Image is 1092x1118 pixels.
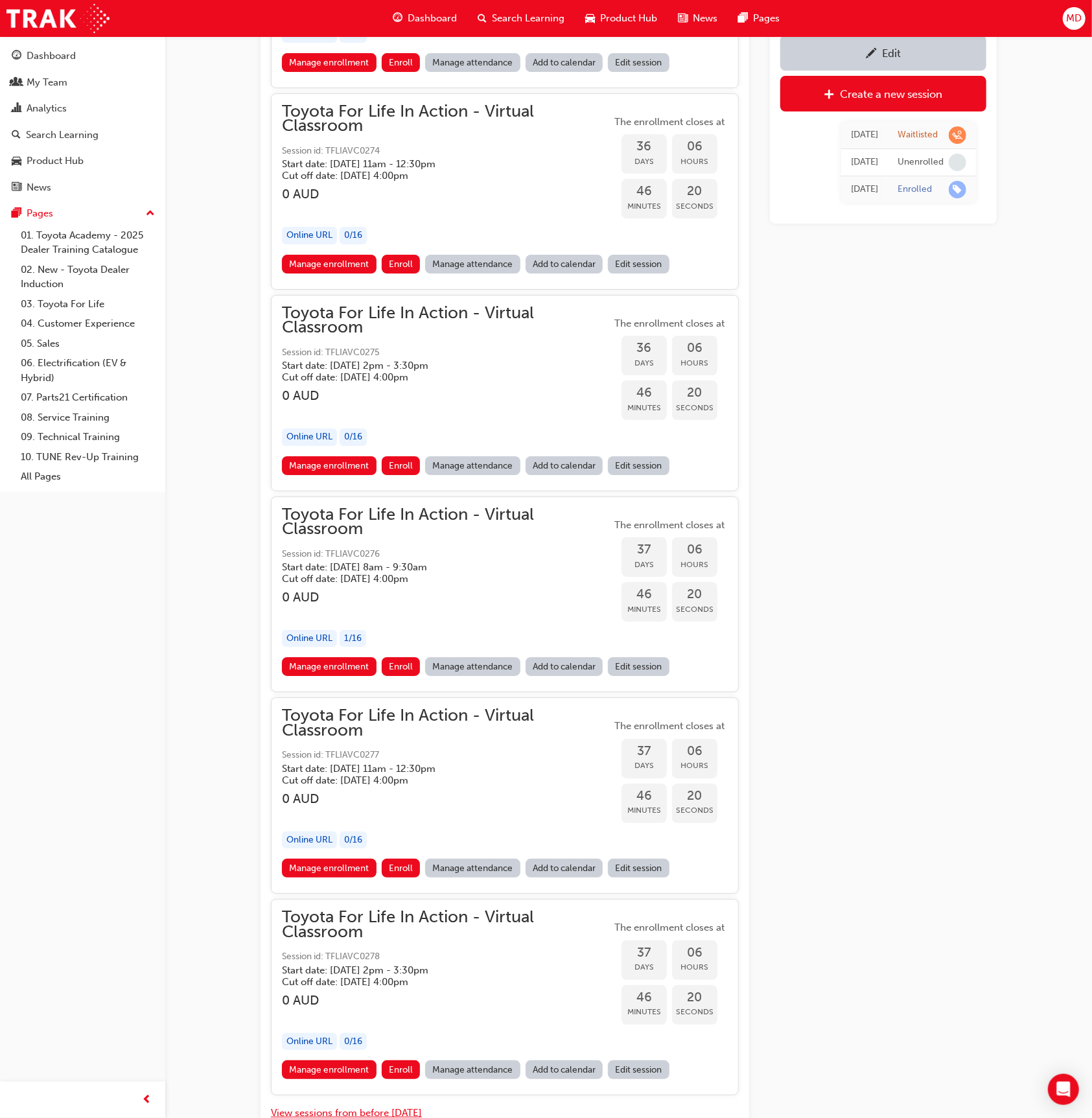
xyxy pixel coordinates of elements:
span: Session id: TFLIAVC0276 [282,547,611,562]
button: Pages [5,202,160,226]
span: 37 [622,946,667,961]
h5: Cut off date: [DATE] 4:00pm [282,170,590,181]
h5: Cut off date: [DATE] 4:00pm [282,573,590,585]
span: learningRecordVerb_ENROLL-icon [949,181,966,198]
div: Online URL [282,1033,337,1051]
button: Enroll [382,1060,421,1079]
a: 09. Technical Training [16,427,160,447]
span: Seconds [672,199,717,214]
span: 06 [672,744,717,759]
div: Analytics [27,101,67,116]
a: Manage enrollment [282,255,377,274]
button: Enroll [382,456,421,475]
a: Add to calendar [526,456,603,475]
span: Hours [672,557,717,572]
span: people-icon [12,77,21,89]
div: Enrolled [898,183,932,196]
span: Minutes [622,803,667,818]
span: 20 [672,789,717,804]
span: 06 [672,542,717,557]
h3: 0 AUD [282,993,611,1008]
a: Edit session [608,1060,669,1079]
span: 20 [672,386,717,401]
div: Search Learning [26,128,99,143]
span: 06 [672,946,717,961]
span: news-icon [678,10,688,27]
a: Manage enrollment [282,456,377,475]
span: learningRecordVerb_NONE-icon [949,154,966,171]
span: plus-icon [824,89,835,102]
span: chart-icon [12,103,21,115]
span: News [693,11,717,26]
a: Manage enrollment [282,53,377,72]
button: Enroll [382,657,421,676]
span: 37 [622,542,667,557]
h3: 0 AUD [282,388,611,403]
a: News [5,176,160,200]
span: 20 [672,184,717,199]
span: Minutes [622,401,667,415]
div: Online URL [282,428,337,446]
span: search-icon [478,10,487,27]
span: pencil-icon [866,48,877,61]
span: news-icon [12,182,21,194]
span: Days [622,154,667,169]
div: Waitlisted [898,129,938,141]
a: Search Learning [5,123,160,147]
div: Online URL [282,832,337,849]
a: 07. Parts21 Certification [16,388,160,408]
span: car-icon [585,10,595,27]
a: 02. New - Toyota Dealer Induction [16,260,160,294]
span: Toyota For Life In Action - Virtual Classroom [282,708,611,738]
a: Manage attendance [425,53,520,72]
span: Days [622,356,667,371]
span: The enrollment closes at [611,316,728,331]
span: 46 [622,789,667,804]
div: Tue Apr 15 2025 09:39:52 GMT+1000 (Australian Eastern Standard Time) [851,155,878,170]
span: pages-icon [738,10,748,27]
span: Pages [753,11,780,26]
h5: Start date: [DATE] 11am - 12:30pm [282,763,590,774]
a: Manage enrollment [282,859,377,878]
span: 36 [622,341,667,356]
span: Toyota For Life In Action - Virtual Classroom [282,910,611,939]
span: Enroll [389,259,413,270]
div: Create a new session [841,87,943,100]
button: Enroll [382,255,421,274]
span: Toyota For Life In Action - Virtual Classroom [282,306,611,335]
a: Edit session [608,657,669,676]
span: up-icon [146,205,155,222]
a: Edit session [608,53,669,72]
span: Days [622,557,667,572]
div: Edit [882,47,901,60]
span: The enrollment closes at [611,920,728,935]
a: 01. Toyota Academy - 2025 Dealer Training Catalogue [16,226,160,260]
a: Add to calendar [526,1060,603,1079]
span: MD [1066,11,1082,26]
span: Toyota For Life In Action - Virtual Classroom [282,104,611,134]
span: Seconds [672,1005,717,1019]
span: The enrollment closes at [611,518,728,533]
span: 20 [672,587,717,602]
button: MD [1063,7,1086,30]
a: Edit session [608,456,669,475]
a: Edit [780,35,986,71]
span: search-icon [12,130,21,141]
a: 04. Customer Experience [16,314,160,334]
div: Tue Apr 15 2025 09:40:52 GMT+1000 (Australian Eastern Standard Time) [851,128,878,143]
a: Dashboard [5,44,160,68]
button: Toyota For Life In Action - Virtual ClassroomSession id: TFLIAVC0278Start date: [DATE] 2pm - 3:30... [282,910,728,1084]
button: Enroll [382,53,421,72]
span: 36 [622,139,667,154]
img: Trak [6,4,110,33]
a: news-iconNews [668,5,728,32]
div: Unenrolled [898,156,944,169]
span: Enroll [389,57,413,68]
a: Create a new session [780,76,986,111]
a: car-iconProduct Hub [575,5,668,32]
span: learningRecordVerb_WAITLIST-icon [949,126,966,144]
div: Pages [27,206,53,221]
div: Product Hub [27,154,84,169]
a: Analytics [5,97,160,121]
